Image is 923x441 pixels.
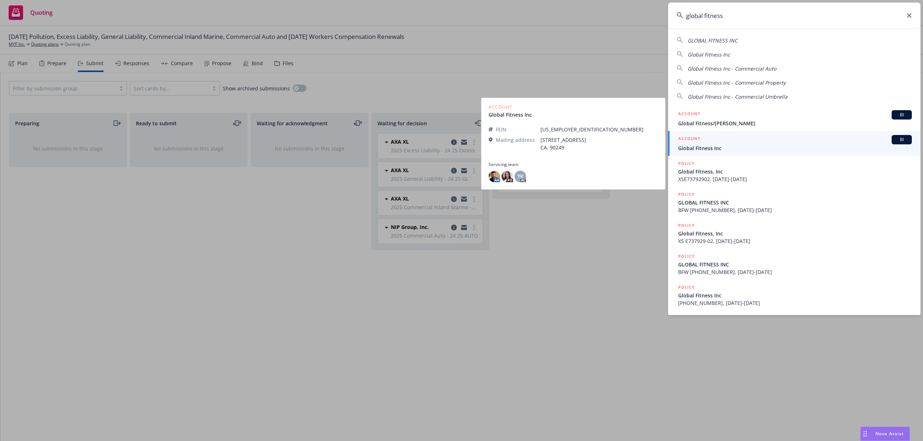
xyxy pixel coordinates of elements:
[678,292,912,299] span: Global Fitness Inc
[668,106,920,131] a: ACCOUNTBIGlobal Fitness/[PERSON_NAME]
[688,51,730,58] span: Global Fitness Inc
[668,187,920,218] a: POLICYGLOBAL FITNESS INCBFW [PHONE_NUMBER], [DATE]-[DATE]
[668,249,920,280] a: POLICYGLOBAL FITNESS INCBFW [PHONE_NUMBER], [DATE]-[DATE]
[678,110,700,119] h5: ACCOUNT
[678,168,912,175] span: Global Fitness, Inc
[678,299,912,307] span: [PHONE_NUMBER], [DATE]-[DATE]
[678,199,912,206] span: GLOBAL FITNESS INC
[678,230,912,237] span: Global Fitness, Inc
[688,93,787,100] span: Global Fitness Inc - Commercial Umbrella
[678,160,695,167] h5: POLICY
[668,3,920,28] input: Search...
[678,135,700,144] h5: ACCOUNT
[860,427,910,441] button: Nova Assist
[875,431,904,437] span: Nova Assist
[678,237,912,245] span: XS E737929-02, [DATE]-[DATE]
[678,120,912,127] span: Global Fitness/[PERSON_NAME]
[678,144,912,152] span: Global Fitness Inc
[668,131,920,156] a: ACCOUNTBIGlobal Fitness Inc
[678,268,912,276] span: BFW [PHONE_NUMBER], [DATE]-[DATE]
[678,284,695,291] h5: POLICY
[668,280,920,311] a: POLICYGlobal Fitness Inc[PHONE_NUMBER], [DATE]-[DATE]
[668,156,920,187] a: POLICYGlobal Fitness, IncXSE73792902, [DATE]-[DATE]
[678,175,912,183] span: XSE73792902, [DATE]-[DATE]
[678,206,912,214] span: BFW [PHONE_NUMBER], [DATE]-[DATE]
[861,427,870,441] div: Drag to move
[678,222,695,229] h5: POLICY
[668,218,920,249] a: POLICYGlobal Fitness, IncXS E737929-02, [DATE]-[DATE]
[678,191,695,198] h5: POLICY
[678,253,695,260] h5: POLICY
[688,65,776,72] span: Global Fitness Inc - Commercial Auto
[688,37,738,44] span: GLOBAL FITNESS INC
[688,79,786,86] span: Global Fitness Inc - Commercial Property
[895,136,909,143] span: BI
[678,261,912,268] span: GLOBAL FITNESS INC
[895,112,909,118] span: BI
